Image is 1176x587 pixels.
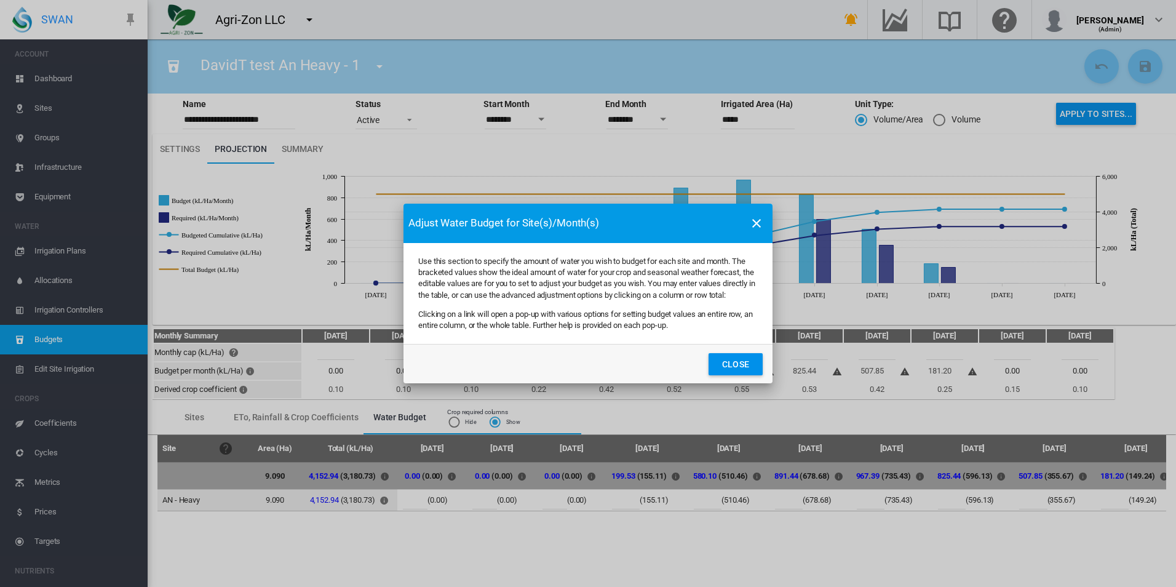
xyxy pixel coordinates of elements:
[418,256,758,301] p: Use this section to specify the amount of water you wish to budget for each site and month. The b...
[408,216,599,231] span: Adjust Water Budget for Site(s)/Month(s)
[403,204,773,383] md-dialog: Use this ...
[744,211,769,236] button: icon-close
[418,309,758,331] p: Clicking on a link will open a pop-up with various options for setting budget values an entire ro...
[709,353,763,375] button: Close
[749,216,764,231] md-icon: icon-close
